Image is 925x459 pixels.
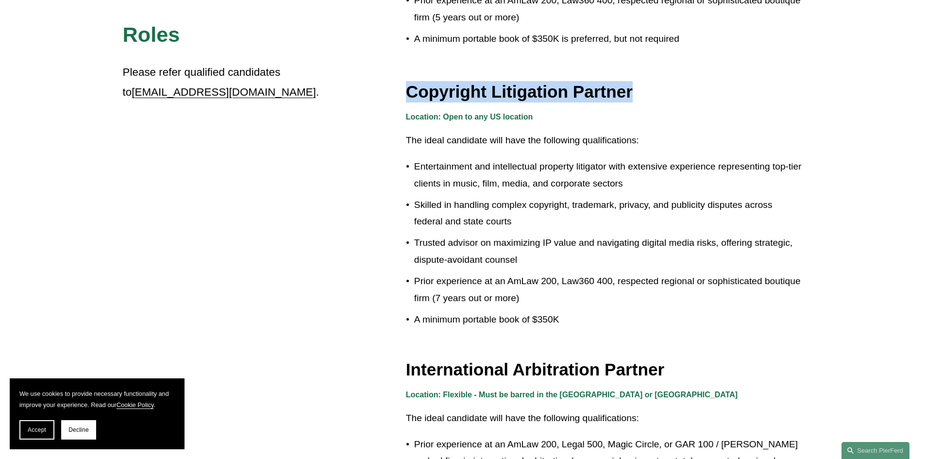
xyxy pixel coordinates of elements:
p: The ideal candidate will have the following qualifications: [406,132,803,149]
a: Search this site [841,442,909,459]
span: Roles [123,23,180,46]
p: A minimum portable book of $350K is preferred, but not required [414,31,803,48]
p: We use cookies to provide necessary functionality and improve your experience. Read our . [19,388,175,410]
button: Accept [19,420,54,440]
p: Skilled in handling complex copyright, trademark, privacy, and publicity disputes across federal ... [414,197,803,230]
h3: International Arbitration Partner [406,359,803,380]
p: The ideal candidate will have the following qualifications: [406,410,803,427]
p: Prior experience at an AmLaw 200, Law360 400, respected regional or sophisticated boutique firm (... [414,273,803,306]
p: A minimum portable book of $350K [414,311,803,328]
span: Accept [28,426,46,433]
strong: Location: Open to any US location [406,113,533,121]
h3: Copyright Litigation Partner [406,81,803,102]
section: Cookie banner [10,378,185,449]
p: Please refer qualified candidates to . [123,63,321,102]
a: [EMAIL_ADDRESS][DOMAIN_NAME] [132,86,316,98]
button: Decline [61,420,96,440]
p: Trusted advisor on maximizing IP value and navigating digital media risks, offering strategic, di... [414,235,803,268]
a: Cookie Policy [117,401,154,408]
span: Decline [68,426,89,433]
strong: Location: Flexible - Must be barred in the [GEOGRAPHIC_DATA] or [GEOGRAPHIC_DATA] [406,391,738,399]
p: Entertainment and intellectual property litigator with extensive experience representing top-tier... [414,158,803,192]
